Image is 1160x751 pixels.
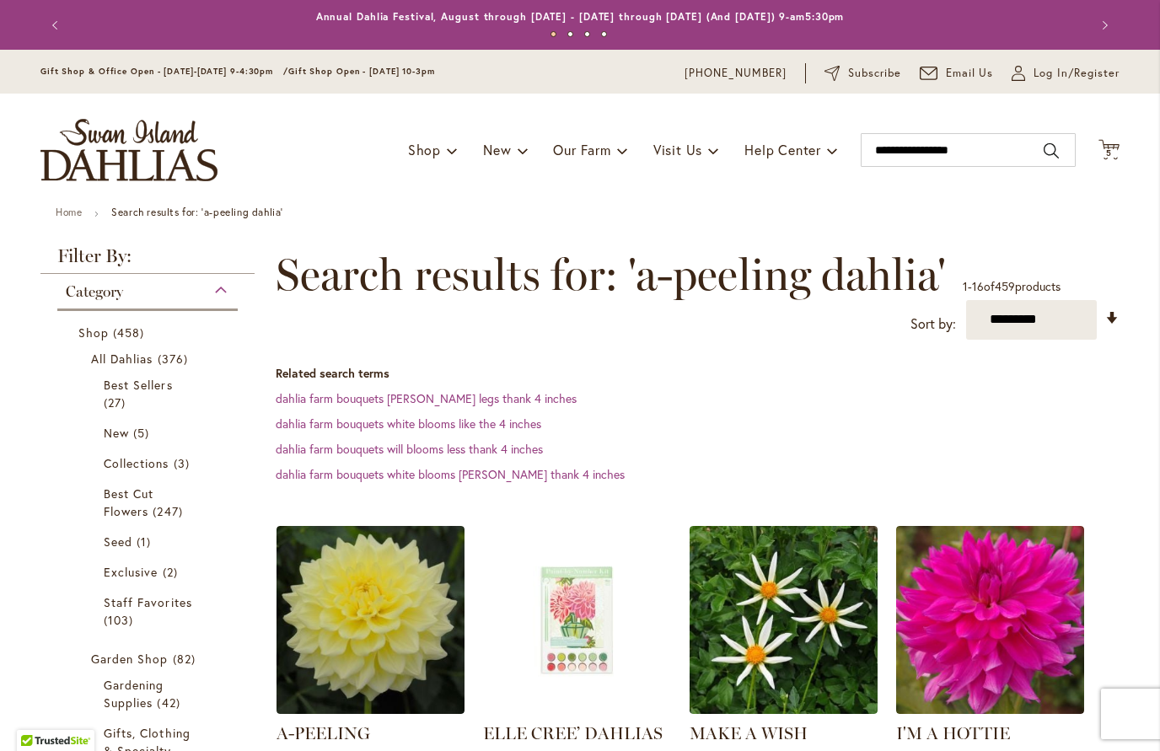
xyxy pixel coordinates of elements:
[104,485,196,520] a: Best Cut Flowers
[104,563,196,581] a: Exclusive
[104,394,130,411] span: 27
[91,351,153,367] span: All Dahlias
[316,10,845,23] a: Annual Dahlia Festival, August through [DATE] - [DATE] through [DATE] (And [DATE]) 9-am5:30pm
[104,594,192,610] span: Staff Favorites
[104,485,153,519] span: Best Cut Flowers
[104,376,196,411] a: Best Sellers
[1098,139,1120,162] button: 5
[824,65,901,82] a: Subscribe
[946,65,994,82] span: Email Us
[553,141,610,158] span: Our Farm
[995,278,1015,294] span: 459
[277,526,465,714] img: A-Peeling
[13,691,60,738] iframe: Launch Accessibility Center
[78,325,109,341] span: Shop
[848,65,901,82] span: Subscribe
[896,723,1010,743] a: I'M A HOTTIE
[276,466,625,482] a: dahlia farm bouquets white blooms [PERSON_NAME] thank 4 inches
[137,533,155,550] span: 1
[744,141,821,158] span: Help Center
[276,441,543,457] a: dahlia farm bouquets will blooms less thank 4 inches
[104,611,137,629] span: 103
[153,502,186,520] span: 247
[40,247,255,274] strong: Filter By:
[173,650,200,668] span: 82
[40,66,288,77] span: Gift Shop & Office Open - [DATE]-[DATE] 9-4:30pm /
[690,526,878,714] img: MAKE A WISH
[40,8,74,42] button: Previous
[104,564,158,580] span: Exclusive
[567,31,573,37] button: 2 of 4
[963,273,1061,300] p: - of products
[690,723,808,743] a: MAKE A WISH
[277,701,465,717] a: A-Peeling
[910,308,956,340] label: Sort by:
[276,249,946,300] span: Search results for: 'a-peeling dahlia'
[104,377,173,393] span: Best Sellers
[584,31,590,37] button: 3 of 4
[920,65,994,82] a: Email Us
[1034,65,1120,82] span: Log In/Register
[276,416,541,432] a: dahlia farm bouquets white blooms like the 4 inches
[104,533,196,550] a: Seed
[104,593,196,629] a: Staff Favorites
[483,701,671,717] a: ELLE CREE’ DAHLIAS IN A VASE
[550,31,556,37] button: 1 of 4
[91,650,208,668] a: Garden Shop
[1012,65,1120,82] a: Log In/Register
[104,454,196,472] a: Collections
[483,526,671,714] img: ELLE CREE’ DAHLIAS IN A VASE
[896,526,1084,714] img: I'm A Hottie
[685,65,787,82] a: [PHONE_NUMBER]
[91,350,208,367] a: All Dahlias
[276,390,577,406] a: dahlia farm bouquets [PERSON_NAME] legs thank 4 inches
[963,278,968,294] span: 1
[288,66,435,77] span: Gift Shop Open - [DATE] 10-3pm
[104,677,164,711] span: Gardening Supplies
[111,206,283,218] strong: Search results for: 'a-peeling dahlia'
[276,365,1120,382] dt: Related search terms
[1086,8,1120,42] button: Next
[690,701,878,717] a: MAKE A WISH
[113,324,148,341] span: 458
[896,701,1084,717] a: I'm A Hottie
[157,694,184,711] span: 42
[174,454,194,472] span: 3
[158,350,192,367] span: 376
[104,534,132,550] span: Seed
[104,676,196,711] a: Gardening Supplies
[133,424,153,442] span: 5
[277,723,370,743] a: A-PEELING
[483,141,511,158] span: New
[91,651,169,667] span: Garden Shop
[40,119,217,181] a: store logo
[104,455,169,471] span: Collections
[1106,148,1112,158] span: 5
[163,563,182,581] span: 2
[66,282,123,301] span: Category
[972,278,984,294] span: 16
[56,206,82,218] a: Home
[78,324,221,341] a: Shop
[601,31,607,37] button: 4 of 4
[104,424,196,442] a: New
[104,425,129,441] span: New
[653,141,702,158] span: Visit Us
[408,141,441,158] span: Shop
